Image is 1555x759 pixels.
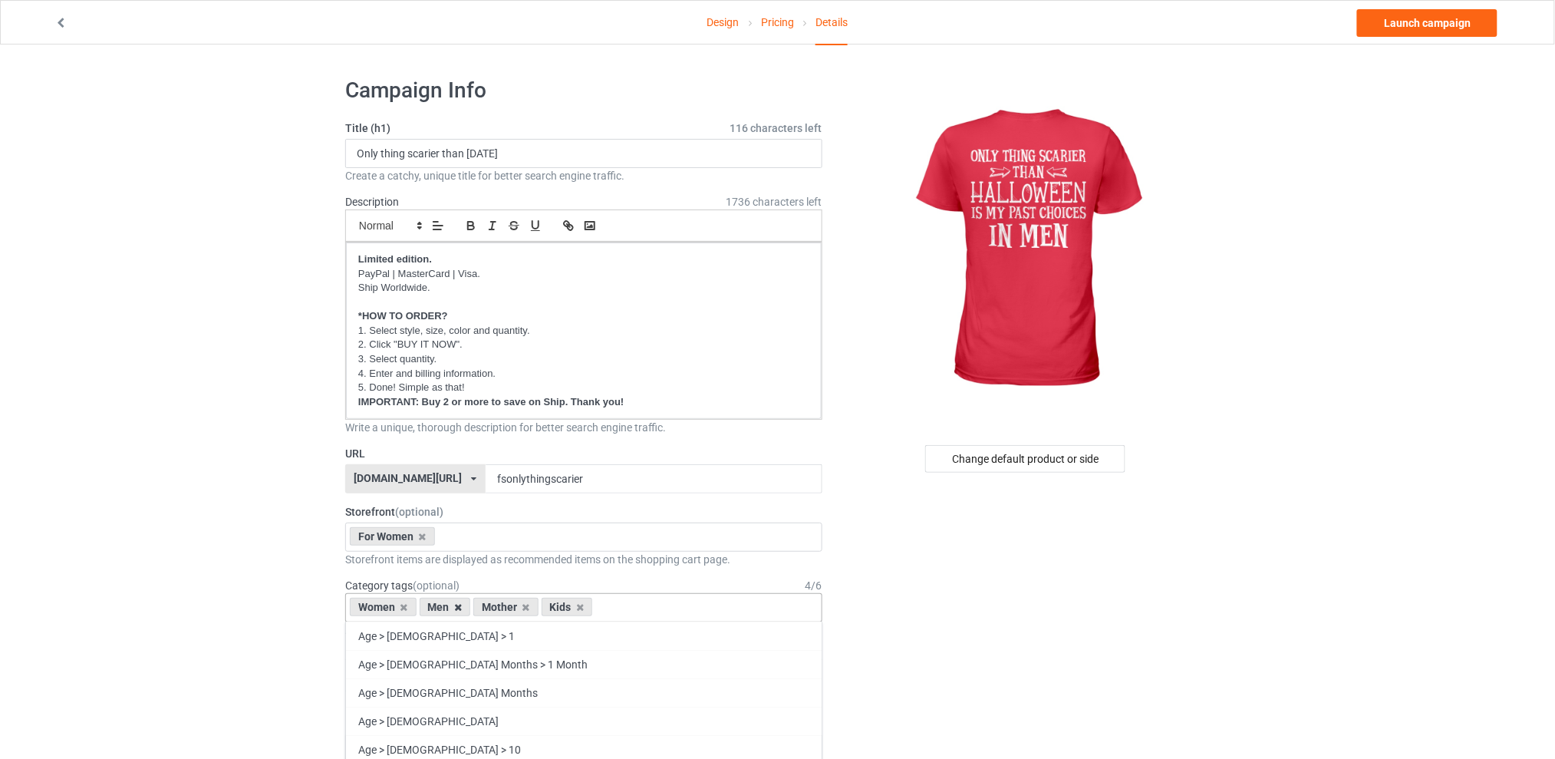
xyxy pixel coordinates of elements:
h1: Campaign Info [345,77,822,104]
label: Description [345,196,399,208]
div: Men [420,598,471,616]
label: Storefront [345,504,822,520]
div: For Women [350,527,435,546]
strong: Limited edition. [358,253,432,265]
p: 2. Click "BUY IT NOW". [358,338,809,352]
p: 3. Select quantity. [358,352,809,367]
div: [DOMAIN_NAME][URL] [354,473,463,483]
span: 1736 characters left [726,194,822,210]
label: Title (h1) [345,120,822,136]
span: (optional) [413,579,460,592]
div: 4 / 6 [806,578,822,593]
div: Create a catchy, unique title for better search engine traffic. [345,168,822,183]
span: 116 characters left [730,120,822,136]
div: Write a unique, thorough description for better search engine traffic. [345,420,822,435]
a: Design [707,1,740,44]
strong: *HOW TO ORDER? [358,310,448,322]
p: 5. Done! Simple as that! [358,381,809,395]
div: Age > [DEMOGRAPHIC_DATA] Months > 1 Month [346,650,822,678]
p: 1. Select style, size, color and quantity. [358,324,809,338]
div: Storefront items are displayed as recommended items on the shopping cart page. [345,552,822,567]
strong: IMPORTANT: Buy 2 or more to save on Ship. Thank you! [358,396,624,408]
div: Kids [542,598,593,616]
div: Mother [473,598,539,616]
p: PayPal | MasterCard | Visa. [358,267,809,282]
span: (optional) [395,506,443,518]
label: URL [345,446,822,461]
div: Change default product or side [925,445,1125,473]
div: Age > [DEMOGRAPHIC_DATA] [346,707,822,735]
a: Launch campaign [1357,9,1497,37]
div: Age > [DEMOGRAPHIC_DATA] > 1 [346,622,822,650]
a: Pricing [761,1,794,44]
div: Age > [DEMOGRAPHIC_DATA] Months [346,678,822,707]
p: 4. Enter and billing information. [358,367,809,381]
p: Ship Worldwide. [358,281,809,295]
div: Women [350,598,417,616]
div: Details [815,1,848,45]
label: Category tags [345,578,460,593]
